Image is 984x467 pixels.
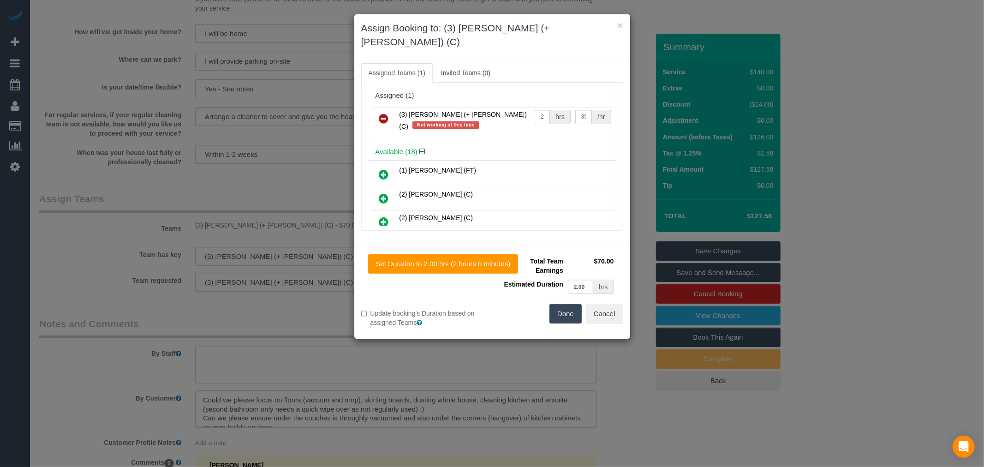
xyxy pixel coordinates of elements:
[549,304,582,323] button: Done
[400,111,527,130] span: (3) [PERSON_NAME] (+ [PERSON_NAME]) (C)
[504,281,563,288] span: Estimated Duration
[586,304,623,323] button: Cancel
[376,148,609,156] h4: Available (18)
[361,63,433,83] a: Assigned Teams (1)
[592,110,611,124] div: /hr
[400,191,473,198] span: (2) [PERSON_NAME] (C)
[361,309,485,327] label: Update booking's Duration based on assigned Teams
[376,92,609,100] div: Assigned (1)
[617,20,623,30] button: ×
[400,214,473,222] span: (2) [PERSON_NAME] (C)
[368,254,519,274] button: Set Duration to 2.00 hrs (2 hours 0 minutes)
[593,280,614,294] div: hrs
[361,311,367,317] input: Update booking's Duration based on assigned Teams
[566,254,616,277] td: $70.00
[550,110,570,124] div: hrs
[953,436,975,458] div: Open Intercom Messenger
[499,254,566,277] td: Total Team Earnings
[434,63,498,83] a: Invited Teams (0)
[400,167,476,174] span: (1) [PERSON_NAME] (FT)
[361,21,623,49] h3: Assign Booking to: (3) [PERSON_NAME] (+ [PERSON_NAME]) (C)
[412,121,479,129] span: Not working at this time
